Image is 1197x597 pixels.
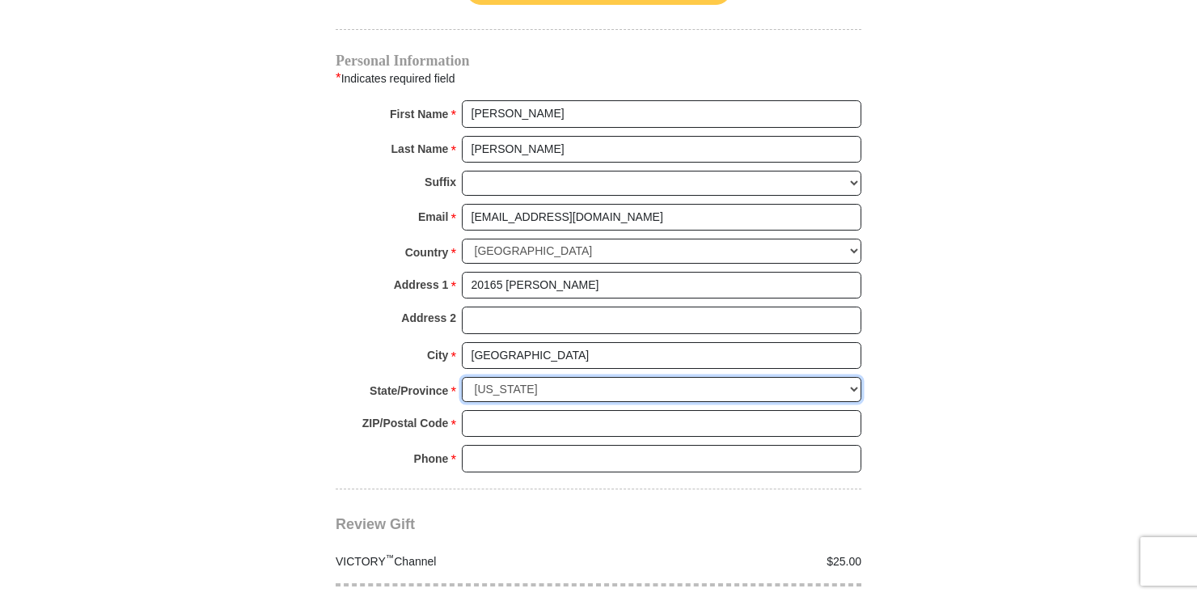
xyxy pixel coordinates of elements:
[370,379,448,402] strong: State/Province
[336,68,861,89] div: Indicates required field
[418,205,448,228] strong: Email
[425,171,456,193] strong: Suffix
[394,273,449,296] strong: Address 1
[362,412,449,434] strong: ZIP/Postal Code
[390,103,448,125] strong: First Name
[414,447,449,470] strong: Phone
[336,516,415,532] span: Review Gift
[427,344,448,366] strong: City
[386,553,395,562] sup: ™
[401,307,456,329] strong: Address 2
[336,54,861,67] h4: Personal Information
[391,138,449,160] strong: Last Name
[405,241,449,264] strong: Country
[328,553,599,570] div: VICTORY Channel
[598,553,870,570] div: $25.00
